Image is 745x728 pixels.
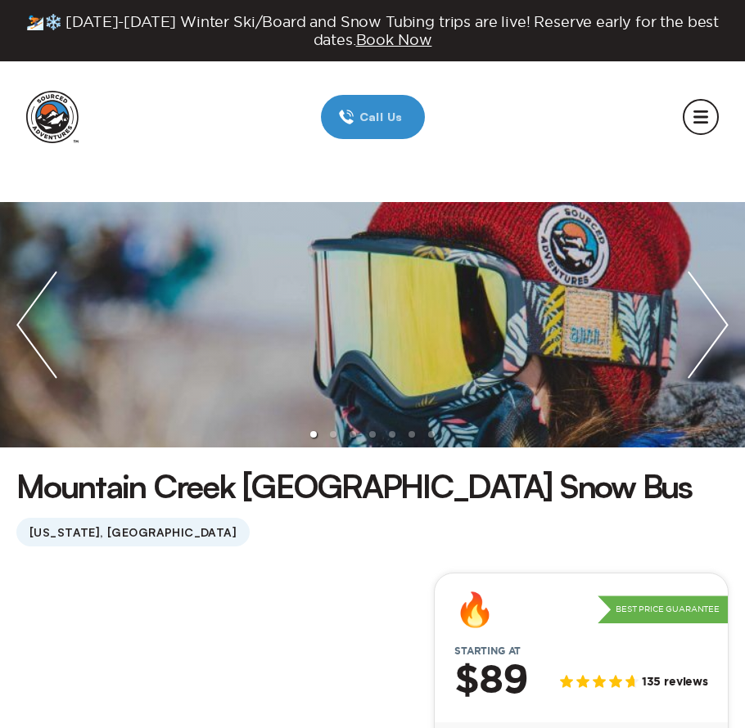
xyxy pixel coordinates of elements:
span: ⛷️❄️ [DATE]-[DATE] Winter Ski/Board and Snow Tubing trips are live! Reserve early for the best da... [16,13,729,48]
h2: $89 [454,660,528,703]
p: Best Price Guarantee [598,595,728,623]
span: 135 reviews [642,676,708,690]
button: mobile menu [683,99,719,135]
li: slide item 1 [310,431,317,438]
span: Call Us [354,108,408,126]
img: Sourced Adventures company logo [26,91,79,143]
li: slide item 6 [409,431,415,438]
div: 🔥 [454,593,495,626]
span: Starting at [435,645,540,657]
li: slide item 4 [369,431,376,438]
span: Book Now [356,32,432,47]
li: slide item 7 [428,431,435,438]
a: Call Us [321,95,425,139]
span: [US_STATE], [GEOGRAPHIC_DATA] [16,518,250,546]
li: slide item 5 [389,431,395,438]
li: slide item 2 [330,431,336,438]
img: next slide / item [671,202,745,447]
h1: Mountain Creek [GEOGRAPHIC_DATA] Snow Bus [16,464,692,508]
li: slide item 3 [350,431,356,438]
